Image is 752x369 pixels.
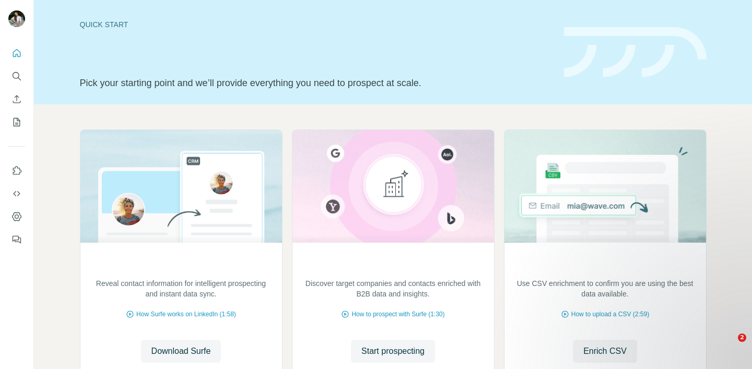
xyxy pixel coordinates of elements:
[738,334,746,342] span: 2
[127,257,236,272] h2: Add Surfe to LinkedIn
[303,278,484,299] p: Discover target companies and contacts enriched with B2B data and insights.
[8,113,25,132] button: My lists
[573,340,637,363] button: Enrich CSV
[564,27,707,78] img: banner
[334,257,452,272] h2: Identify target accounts
[8,184,25,203] button: Use Surfe API
[151,345,211,358] span: Download Surfe
[361,345,425,358] span: Start prospecting
[80,49,551,69] h1: Let’s prospect together
[136,310,236,319] span: How Surfe works on LinkedIn (1:58)
[8,90,25,109] button: Enrich CSV
[8,10,25,27] img: Avatar
[515,278,696,299] p: Use CSV enrichment to confirm you are using the best data available.
[292,130,495,243] img: Identify target accounts
[716,334,742,359] iframe: Intercom live chat
[8,161,25,180] button: Use Surfe on LinkedIn
[504,130,707,243] img: Enrich your contact lists
[80,76,551,90] p: Pick your starting point and we’ll provide everything you need to prospect at scale.
[80,19,551,30] div: Quick start
[141,340,221,363] button: Download Surfe
[351,340,435,363] button: Start prospecting
[8,207,25,226] button: Dashboard
[351,310,444,319] span: How to prospect with Surfe (1:30)
[8,67,25,86] button: Search
[8,44,25,63] button: Quick start
[583,345,627,358] span: Enrich CSV
[544,257,666,272] h2: Enrich your contact lists
[80,130,283,243] img: Add Surfe to LinkedIn
[8,230,25,249] button: Feedback
[91,278,272,299] p: Reveal contact information for intelligent prospecting and instant data sync.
